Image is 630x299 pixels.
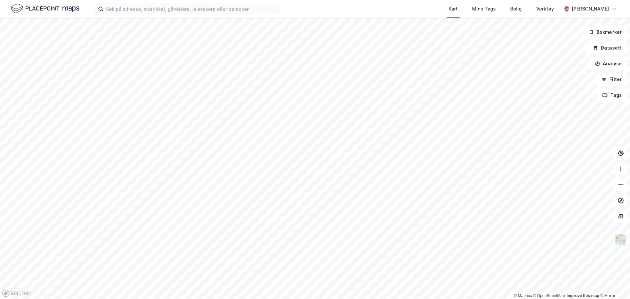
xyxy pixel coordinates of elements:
[103,4,279,14] input: Søk på adresse, matrikkel, gårdeiere, leietakere eller personer
[510,5,522,13] div: Bolig
[10,3,79,14] img: logo.f888ab2527a4732fd821a326f86c7f29.svg
[572,5,609,13] div: [PERSON_NAME]
[597,267,630,299] iframe: Chat Widget
[587,41,627,54] button: Datasett
[589,57,627,70] button: Analyse
[2,289,31,297] a: Mapbox homepage
[615,234,627,246] img: Z
[449,5,458,13] div: Kart
[583,26,627,39] button: Bokmerker
[567,293,599,298] a: Improve this map
[472,5,496,13] div: Mine Tags
[536,5,554,13] div: Verktøy
[514,293,532,298] a: Mapbox
[596,73,627,86] button: Filter
[597,89,627,102] button: Tags
[533,293,565,298] a: OpenStreetMap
